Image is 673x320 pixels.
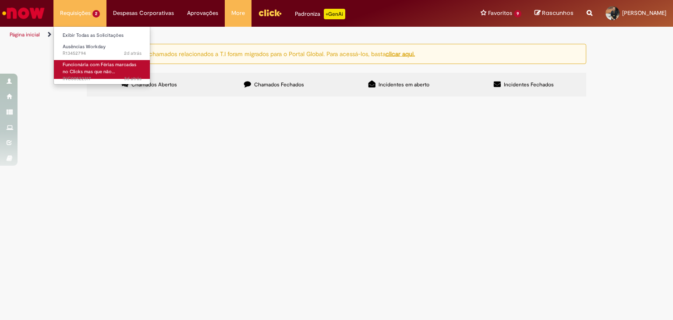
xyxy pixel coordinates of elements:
[10,31,40,38] a: Página inicial
[7,27,442,43] ul: Trilhas de página
[54,42,150,58] a: Aberto R13452794 : Ausências Workday
[131,81,177,88] span: Chamados Abertos
[258,6,282,19] img: click_logo_yellow_360x200.png
[63,61,136,75] span: Funcionária com Férias marcadas no Clicks mas que não…
[386,50,415,57] a: clicar aqui.
[124,75,142,82] span: 3d atrás
[60,9,91,18] span: Requisições
[54,31,150,40] a: Exibir Todas as Solicitações
[488,9,512,18] span: Favoritos
[187,9,218,18] span: Aprovações
[324,9,345,19] p: +GenAi
[124,50,142,57] time: 27/08/2025 14:32:20
[54,60,150,79] a: Aberto INC00522317 : Funcionária com Férias marcadas no Clicks mas que não refletem no FPW
[622,9,666,17] span: [PERSON_NAME]
[1,4,46,22] img: ServiceNow
[535,9,574,18] a: Rascunhos
[63,75,142,82] span: INC00522317
[104,50,415,57] ng-bind-html: Atenção: alguns chamados relacionados a T.I foram migrados para o Portal Global. Para acessá-los,...
[63,50,142,57] span: R13452794
[504,81,554,88] span: Incidentes Fechados
[124,50,142,57] span: 2d atrás
[542,9,574,17] span: Rascunhos
[295,9,345,19] div: Padroniza
[231,9,245,18] span: More
[124,75,142,82] time: 26/08/2025 18:51:29
[53,26,150,85] ul: Requisições
[63,43,106,50] span: Ausências Workday
[254,81,304,88] span: Chamados Fechados
[113,9,174,18] span: Despesas Corporativas
[379,81,429,88] span: Incidentes em aberto
[514,10,521,18] span: 9
[92,10,100,18] span: 2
